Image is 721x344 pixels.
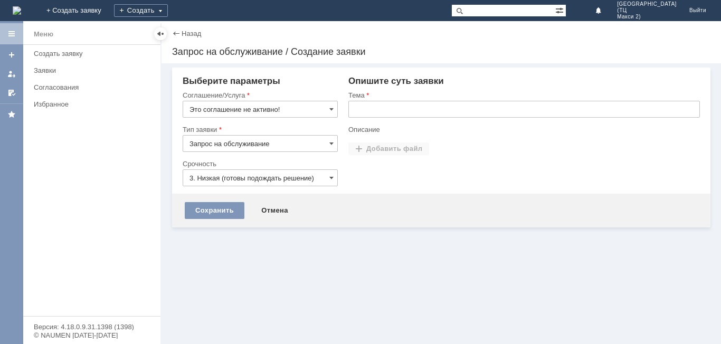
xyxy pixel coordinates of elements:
div: Согласования [34,83,154,91]
div: Тема [348,92,698,99]
a: Назад [182,30,201,37]
div: Соглашение/Услуга [183,92,336,99]
span: Опишите суть заявки [348,76,444,86]
a: Создать заявку [3,46,20,63]
div: Меню [34,28,53,41]
div: Создать заявку [34,50,154,58]
a: Мои согласования [3,84,20,101]
a: Согласования [30,79,158,95]
div: Избранное [34,100,143,108]
div: Заявки [34,66,154,74]
a: Перейти на домашнюю страницу [13,6,21,15]
div: Описание [348,126,698,133]
a: Создать заявку [30,45,158,62]
span: Выберите параметры [183,76,280,86]
div: Создать [114,4,168,17]
span: Расширенный поиск [555,5,566,15]
div: Версия: 4.18.0.9.31.1398 (1398) [34,323,150,330]
span: Макси 2) [617,14,677,20]
div: Скрыть меню [154,27,167,40]
div: © NAUMEN [DATE]-[DATE] [34,332,150,339]
span: (ТЦ [617,7,677,14]
img: logo [13,6,21,15]
a: Заявки [30,62,158,79]
div: Срочность [183,160,336,167]
a: Мои заявки [3,65,20,82]
span: [GEOGRAPHIC_DATA] [617,1,677,7]
div: Запрос на обслуживание / Создание заявки [172,46,710,57]
div: Тип заявки [183,126,336,133]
